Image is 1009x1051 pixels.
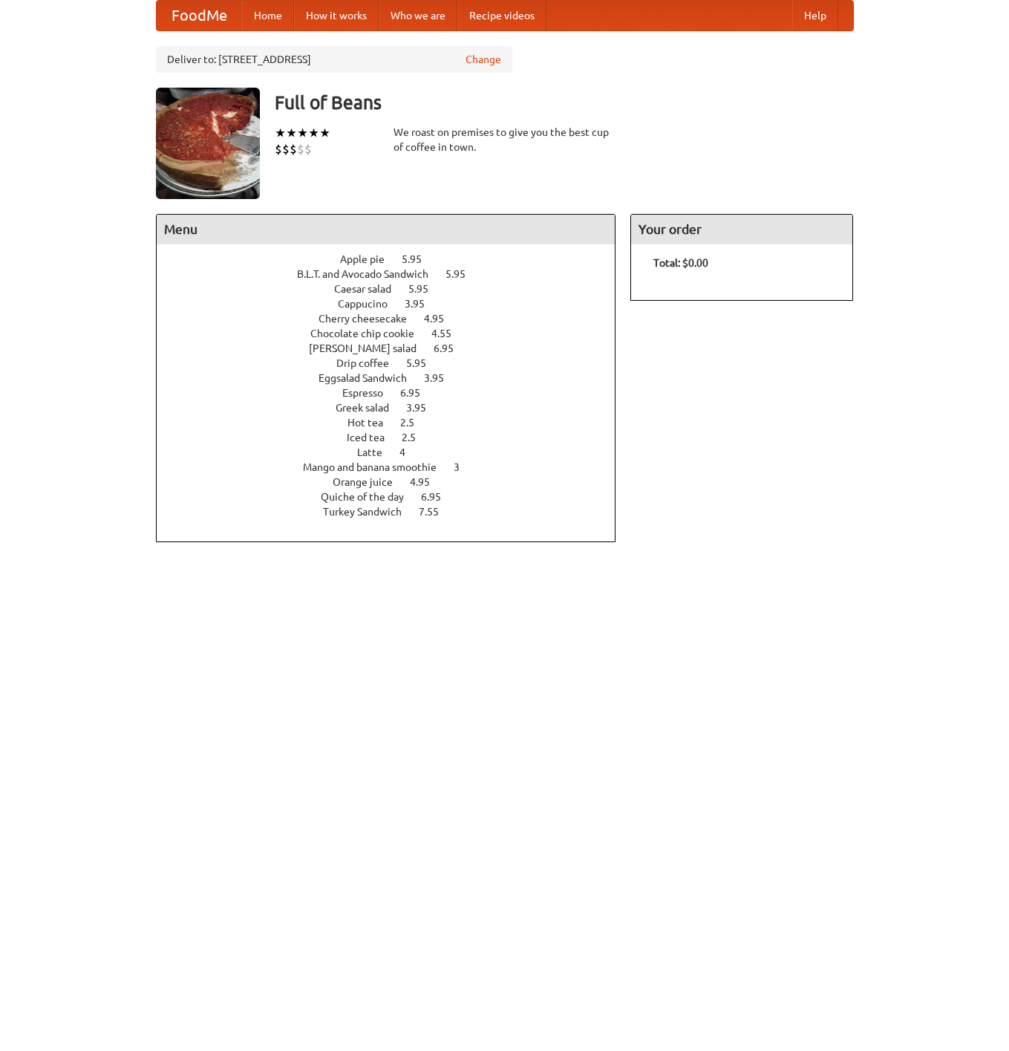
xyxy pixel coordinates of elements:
img: angular.jpg [156,88,260,199]
span: Drip coffee [336,357,404,369]
li: ★ [275,125,286,141]
span: 5.95 [406,357,441,369]
li: $ [304,141,312,157]
span: 4 [399,446,420,458]
div: We roast on premises to give you the best cup of coffee in town. [394,125,616,154]
span: Espresso [342,387,398,399]
span: 2.5 [402,432,431,443]
a: Espresso 6.95 [342,387,448,399]
h4: Menu [157,215,615,244]
a: B.L.T. and Avocado Sandwich 5.95 [297,268,493,280]
span: Cherry cheesecake [319,313,422,325]
a: Latte 4 [357,446,433,458]
span: 5.95 [402,253,437,265]
a: Recipe videos [457,1,546,30]
span: 6.95 [434,342,468,354]
span: Orange juice [333,476,408,488]
span: 4.95 [410,476,445,488]
li: ★ [319,125,330,141]
li: $ [290,141,297,157]
a: How it works [294,1,379,30]
a: Cherry cheesecake 4.95 [319,313,471,325]
a: Change [466,52,501,67]
a: Home [242,1,294,30]
span: 3.95 [424,372,459,384]
li: ★ [308,125,319,141]
span: 6.95 [400,387,435,399]
span: 4.95 [424,313,459,325]
a: Greek salad 3.95 [336,402,454,414]
span: Eggsalad Sandwich [319,372,422,384]
a: Chocolate chip cookie 4.55 [310,328,479,339]
li: $ [297,141,304,157]
span: Quiche of the day [321,491,419,503]
span: 4.55 [431,328,466,339]
span: 2.5 [400,417,429,429]
a: Mango and banana smoothie 3 [303,461,487,473]
a: Cappucino 3.95 [338,298,452,310]
span: 3.95 [405,298,440,310]
span: Apple pie [340,253,399,265]
a: Drip coffee 5.95 [336,357,454,369]
span: 3 [454,461,474,473]
a: Quiche of the day 6.95 [321,491,468,503]
a: Who we are [379,1,457,30]
span: Caesar salad [334,283,406,295]
span: Cappucino [338,298,402,310]
span: Greek salad [336,402,404,414]
div: Deliver to: [STREET_ADDRESS] [156,46,512,73]
a: Hot tea 2.5 [347,417,442,429]
b: Total: $0.00 [653,257,708,269]
span: 5.95 [408,283,443,295]
a: Help [792,1,838,30]
li: $ [275,141,282,157]
a: Caesar salad 5.95 [334,283,456,295]
span: 5.95 [445,268,480,280]
span: Mango and banana smoothie [303,461,451,473]
a: Eggsalad Sandwich 3.95 [319,372,471,384]
span: Hot tea [347,417,398,429]
span: B.L.T. and Avocado Sandwich [297,268,443,280]
span: Chocolate chip cookie [310,328,429,339]
a: Orange juice 4.95 [333,476,457,488]
a: FoodMe [157,1,242,30]
span: 6.95 [421,491,456,503]
span: 7.55 [419,506,454,518]
h3: Full of Beans [275,88,854,117]
a: Turkey Sandwich 7.55 [323,506,466,518]
span: Turkey Sandwich [323,506,417,518]
li: ★ [297,125,308,141]
a: Iced tea 2.5 [347,432,443,443]
li: ★ [286,125,297,141]
a: [PERSON_NAME] salad 6.95 [309,342,481,354]
span: [PERSON_NAME] salad [309,342,431,354]
span: Iced tea [347,432,399,443]
span: Latte [357,446,397,458]
h4: Your order [631,215,852,244]
span: 3.95 [406,402,441,414]
li: $ [282,141,290,157]
a: Apple pie 5.95 [340,253,449,265]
